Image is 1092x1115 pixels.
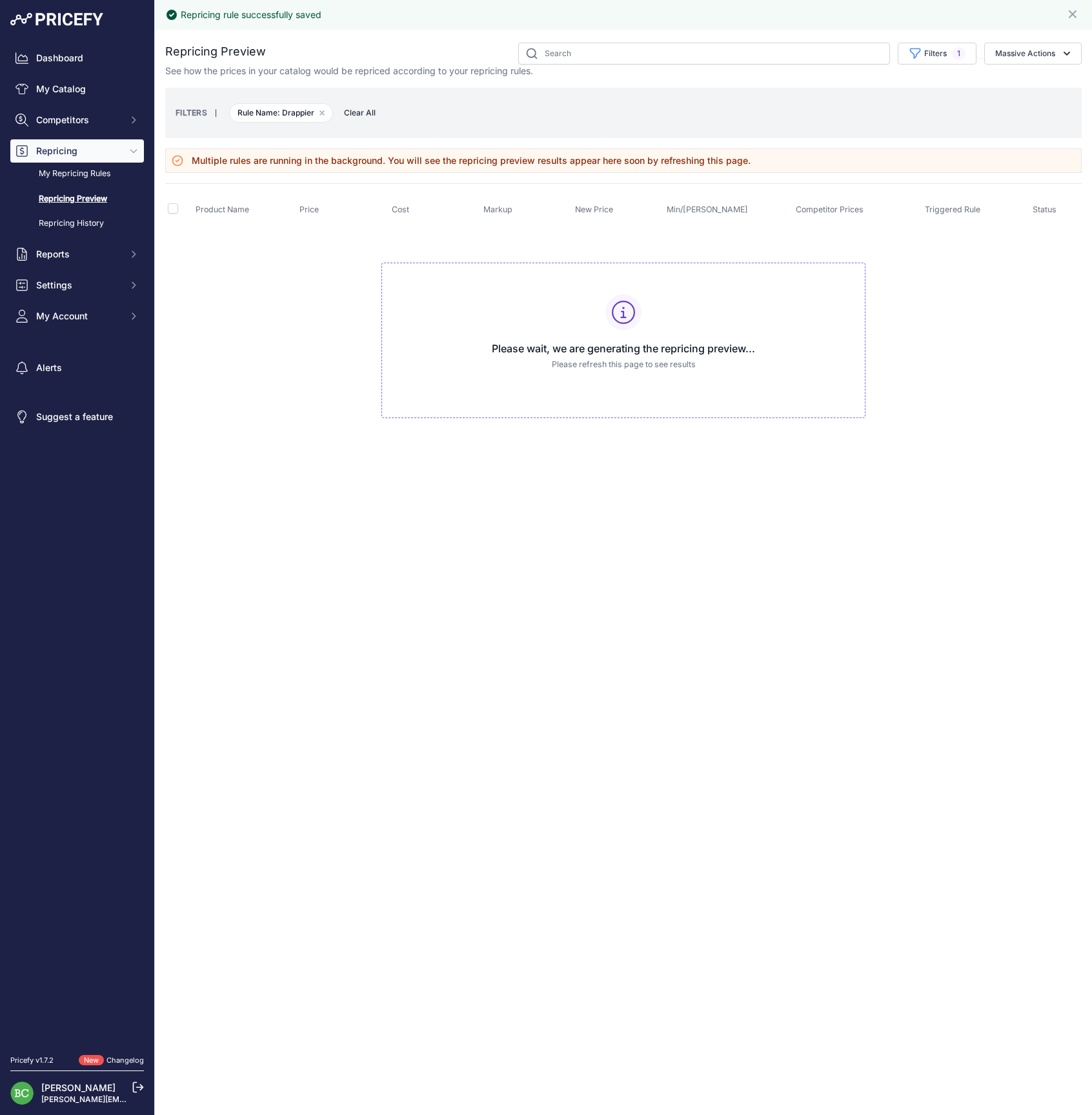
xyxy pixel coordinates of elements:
button: Reports [10,243,144,266]
span: Competitors [36,114,121,126]
h3: Please wait, we are generating the repricing preview... [392,341,854,356]
p: Please refresh this page to see results [392,359,854,371]
button: My Account [10,305,144,328]
span: 1 [952,47,966,60]
h3: Multiple rules are running in the background. You will see the repricing preview results appear h... [192,154,751,167]
span: Repricing [36,145,121,157]
span: Min/[PERSON_NAME] [667,205,748,214]
a: [PERSON_NAME] [41,1082,116,1093]
small: | [207,109,225,117]
span: My Account [36,310,121,323]
span: Triggered Rule [925,205,980,214]
span: Competitor Prices [796,205,864,214]
h2: Repricing Preview [165,43,266,61]
input: Search [518,43,890,65]
a: Repricing History [10,212,144,235]
span: Status [1033,205,1057,214]
a: Repricing Preview [10,188,144,210]
span: Markup [483,205,512,214]
a: Dashboard [10,46,144,70]
a: Changelog [106,1056,144,1065]
button: Competitors [10,108,144,132]
span: New [79,1055,104,1066]
a: [PERSON_NAME][EMAIL_ADDRESS][DOMAIN_NAME][PERSON_NAME] [41,1094,304,1104]
small: FILTERS [176,108,207,117]
a: Alerts [10,356,144,379]
p: See how the prices in your catalog would be repriced according to your repricing rules. [165,65,533,77]
span: Product Name [196,205,249,214]
img: Pricefy Logo [10,13,103,26]
button: Settings [10,274,144,297]
button: Filters1 [898,43,976,65]
nav: Sidebar [10,46,144,1040]
div: Repricing rule successfully saved [181,8,321,21]
button: Close [1066,5,1082,21]
span: New Price [575,205,613,214]
span: Cost [392,205,409,214]
button: Clear All [338,106,382,119]
span: Price [299,205,319,214]
button: Massive Actions [984,43,1082,65]
a: My Catalog [10,77,144,101]
button: Repricing [10,139,144,163]
span: Settings [36,279,121,292]
div: Pricefy v1.7.2 [10,1055,54,1066]
span: Reports [36,248,121,261]
span: Rule Name: Drappier [229,103,333,123]
a: Suggest a feature [10,405,144,428]
a: My Repricing Rules [10,163,144,185]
